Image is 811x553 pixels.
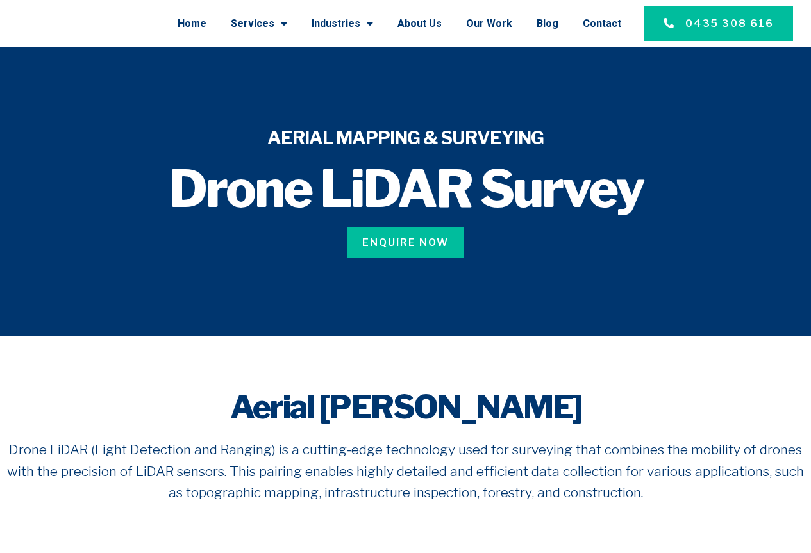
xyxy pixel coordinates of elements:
a: Industries [312,7,373,40]
img: Final-Logo copy [15,12,130,36]
h4: AERIAL MAPPING & SURVEYING [27,126,784,151]
a: Our Work [466,7,512,40]
a: Enquire Now [347,227,464,258]
span: 0435 308 616 [685,16,774,31]
a: About Us [397,7,442,40]
p: Drone LiDAR (Light Detection and Ranging) is a cutting-edge technology used for surveying that co... [6,439,805,504]
a: Home [178,7,206,40]
h2: Aerial [PERSON_NAME] [6,388,805,426]
h1: Drone LiDAR Survey [27,163,784,215]
a: 0435 308 616 [644,6,793,41]
a: Blog [537,7,558,40]
nav: Menu [142,7,621,40]
a: Contact [583,7,621,40]
a: Services [231,7,287,40]
span: Enquire Now [362,235,449,251]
